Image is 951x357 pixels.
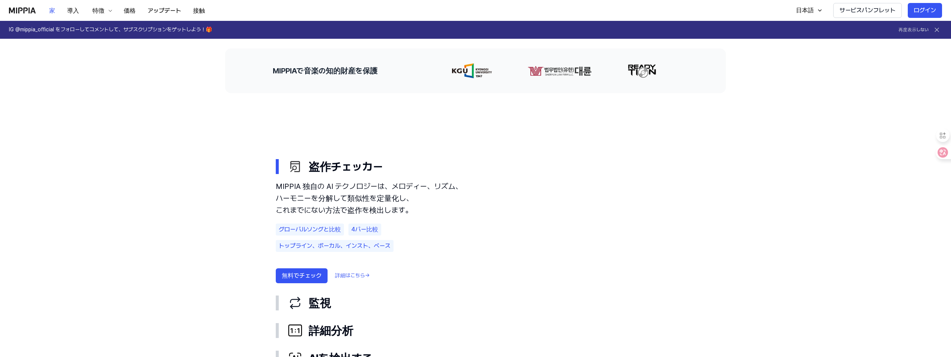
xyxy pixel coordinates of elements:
button: 監視 [276,289,675,317]
font: グローバルソングと比較 [279,226,341,233]
img: パートナーロゴ2 [623,63,652,78]
button: 盗作チェッカー [276,153,675,180]
a: アップデート [142,0,187,21]
button: 導入 [61,3,85,18]
div: 盗作チェッカー [276,180,675,289]
button: アップデート [142,3,187,18]
font: MIPPIA 独自の AI テクノロジーは、メロディー、リズム、ハーモニーを分解して類似性を定量化し、これまでにない方法で盗作を検出します。 [276,182,462,215]
font: 盗作チェッカー [309,160,383,173]
font: 無料でチェック [282,272,322,279]
button: 日本語 [789,3,827,18]
font: トップライン、ボーカル、インスト、ベース [279,242,391,249]
font: ログイン [914,7,936,14]
font: MIPPIAで音楽の知的財産を保護 [273,66,377,75]
font: サービスパンフレット [840,7,895,14]
img: パートナーロゴ1 [523,63,587,78]
font: 家 [49,7,55,14]
button: 家 [43,3,61,18]
font: 導入 [67,7,79,14]
button: 無料でチェック [276,268,328,283]
font: 特徴 [92,7,104,14]
font: 価格 [124,7,136,14]
font: アップデート [148,7,181,14]
button: 再度表示しない [898,27,929,33]
font: 4バー比較 [351,226,378,233]
button: 特徴 [85,3,118,18]
font: 監視 [309,296,331,310]
font: 詳細は [335,272,350,278]
button: サービスパンフレット [833,3,902,18]
font: 詳細分析 [309,324,353,337]
img: パートナーロゴ0 [447,63,487,78]
font: 再度表示しない [898,27,929,32]
a: 詳細はこちら→ [335,272,370,279]
font: IG @mippia_official をフォローしてコメントして、サブスクリプションをゲットしよう！🎁 [9,26,212,32]
button: 詳細分析 [276,317,675,344]
font: 接触 [193,7,205,14]
img: ロゴ [9,7,36,13]
button: 接触 [187,3,211,18]
font: こちら→ [350,272,370,278]
a: 家 [43,0,61,21]
button: ログイン [908,3,942,18]
div: 日本語 [794,6,815,15]
button: 価格 [118,3,142,18]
